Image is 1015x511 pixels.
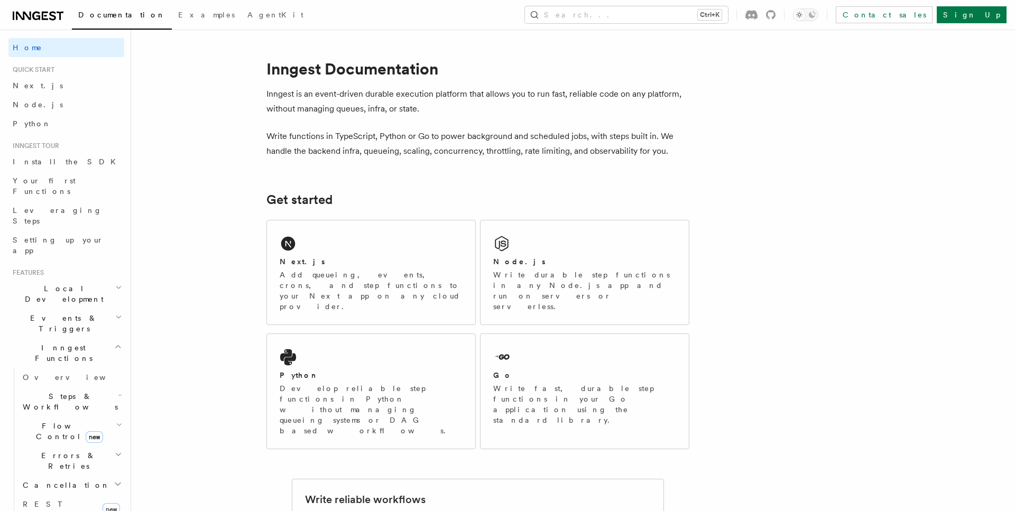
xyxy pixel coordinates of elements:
span: Examples [178,11,235,19]
span: Inngest tour [8,142,59,150]
h2: Next.js [280,256,325,267]
p: Write durable step functions in any Node.js app and run on servers or serverless. [493,270,676,312]
button: Flow Controlnew [19,416,124,446]
a: Python [8,114,124,133]
a: AgentKit [241,3,310,29]
a: GoWrite fast, durable step functions in your Go application using the standard library. [480,333,689,449]
h2: Write reliable workflows [305,492,426,507]
a: Next.js [8,76,124,95]
span: new [86,431,103,443]
button: Errors & Retries [19,446,124,476]
p: Write functions in TypeScript, Python or Go to power background and scheduled jobs, with steps bu... [266,129,689,159]
button: Cancellation [19,476,124,495]
a: Node.js [8,95,124,114]
a: Documentation [72,3,172,30]
span: Features [8,268,44,277]
h2: Node.js [493,256,546,267]
a: Leveraging Steps [8,201,124,230]
h2: Python [280,370,319,380]
span: Install the SDK [13,157,122,166]
span: Events & Triggers [8,313,115,334]
span: Home [13,42,42,53]
button: Steps & Workflows [19,387,124,416]
a: Node.jsWrite durable step functions in any Node.js app and run on servers or serverless. [480,220,689,325]
span: Errors & Retries [19,450,115,471]
span: Overview [23,373,132,382]
span: Python [13,119,51,128]
span: Setting up your app [13,236,104,255]
a: Sign Up [937,6,1007,23]
span: Inngest Functions [8,342,114,364]
span: Flow Control [19,421,116,442]
span: Local Development [8,283,115,304]
h2: Go [493,370,512,380]
h1: Inngest Documentation [266,59,689,78]
button: Inngest Functions [8,338,124,368]
a: Get started [266,192,333,207]
a: Contact sales [836,6,933,23]
button: Toggle dark mode [793,8,818,21]
a: Setting up your app [8,230,124,260]
a: Install the SDK [8,152,124,171]
span: Your first Functions [13,176,76,196]
p: Develop reliable step functions in Python without managing queueing systems or DAG based workflows. [280,383,463,436]
span: Node.js [13,100,63,109]
p: Inngest is an event-driven durable execution platform that allows you to run fast, reliable code ... [266,87,689,116]
p: Write fast, durable step functions in your Go application using the standard library. [493,383,676,425]
p: Add queueing, events, crons, and step functions to your Next app on any cloud provider. [280,270,463,312]
a: Home [8,38,124,57]
button: Events & Triggers [8,309,124,338]
a: Your first Functions [8,171,124,201]
span: Documentation [78,11,165,19]
span: Leveraging Steps [13,206,102,225]
span: Quick start [8,66,54,74]
a: Overview [19,368,124,387]
a: PythonDevelop reliable step functions in Python without managing queueing systems or DAG based wo... [266,333,476,449]
button: Search...Ctrl+K [525,6,728,23]
span: Steps & Workflows [19,391,118,412]
a: Examples [172,3,241,29]
span: Cancellation [19,480,110,490]
a: Next.jsAdd queueing, events, crons, and step functions to your Next app on any cloud provider. [266,220,476,325]
kbd: Ctrl+K [698,10,722,20]
span: Next.js [13,81,63,90]
button: Local Development [8,279,124,309]
span: AgentKit [247,11,303,19]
